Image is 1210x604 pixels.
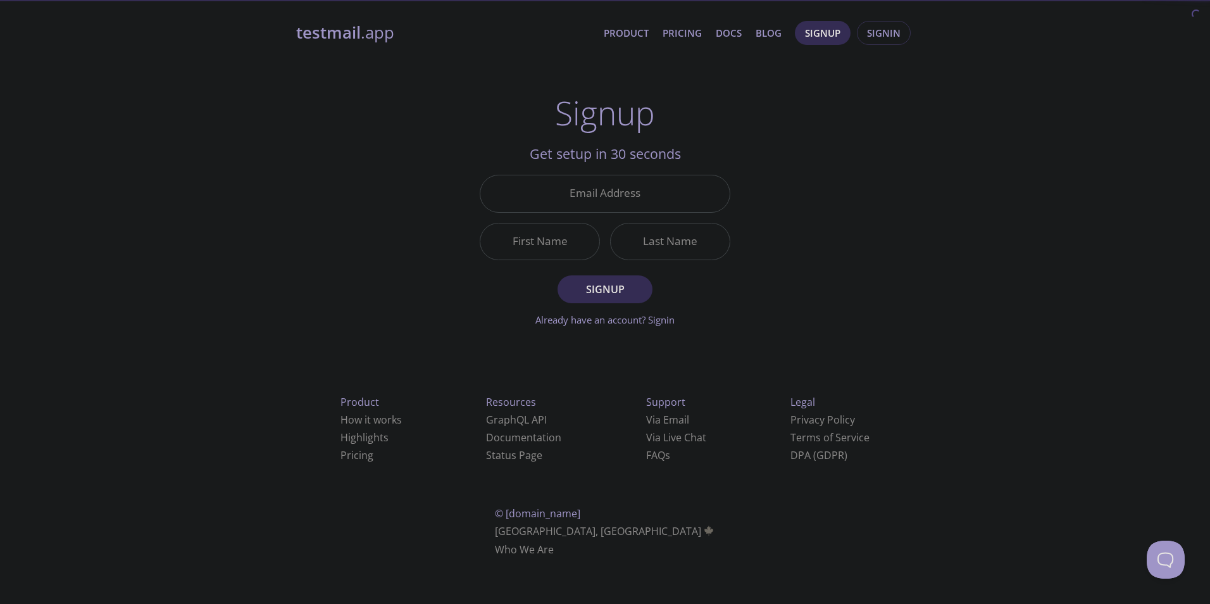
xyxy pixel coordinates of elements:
[495,543,554,557] a: Who We Are
[296,22,361,44] strong: testmail
[486,395,536,409] span: Resources
[867,25,901,41] span: Signin
[795,21,851,45] button: Signup
[555,94,655,132] h1: Signup
[486,431,561,444] a: Documentation
[1147,541,1185,579] iframe: Help Scout Beacon - Open
[790,395,815,409] span: Legal
[646,431,706,444] a: Via Live Chat
[646,413,689,427] a: Via Email
[495,506,580,520] span: © [DOMAIN_NAME]
[558,275,652,303] button: Signup
[663,25,702,41] a: Pricing
[486,413,547,427] a: GraphQL API
[495,524,716,538] span: [GEOGRAPHIC_DATA], [GEOGRAPHIC_DATA]
[646,448,670,462] a: FAQ
[340,431,389,444] a: Highlights
[535,313,675,326] a: Already have an account? Signin
[340,395,379,409] span: Product
[716,25,742,41] a: Docs
[646,395,685,409] span: Support
[604,25,649,41] a: Product
[480,143,730,165] h2: Get setup in 30 seconds
[340,448,373,462] a: Pricing
[340,413,402,427] a: How it works
[756,25,782,41] a: Blog
[790,413,855,427] a: Privacy Policy
[665,448,670,462] span: s
[296,22,594,44] a: testmail.app
[790,431,870,444] a: Terms of Service
[805,25,840,41] span: Signup
[486,448,542,462] a: Status Page
[571,280,639,298] span: Signup
[857,21,911,45] button: Signin
[790,448,847,462] a: DPA (GDPR)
